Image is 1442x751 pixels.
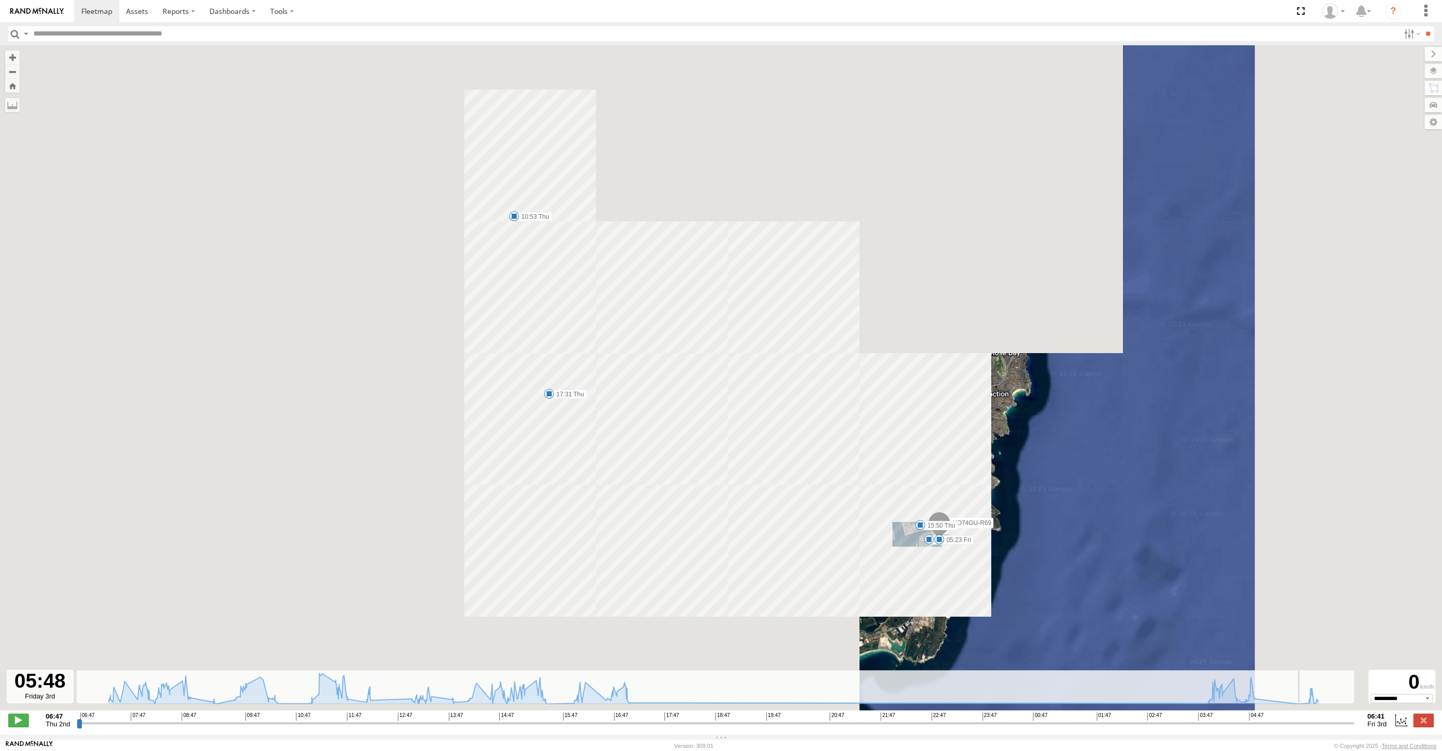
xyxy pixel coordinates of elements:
label: 17:31 Thu [549,390,587,399]
span: 09:47 [245,712,260,721]
span: 23:47 [982,712,997,721]
span: 14:47 [499,712,514,721]
button: Zoom Home [5,79,20,93]
div: © Copyright 2025 - [1334,743,1436,749]
span: 08:47 [182,712,196,721]
span: 11:47 [347,712,361,721]
i: ? [1385,3,1401,20]
span: XO74GU-R69 [953,519,991,527]
label: Close [1413,713,1434,727]
span: 15:47 [563,712,577,721]
span: 18:47 [715,712,730,721]
span: 03:47 [1198,712,1212,721]
label: 15:50 Thu [920,521,958,530]
span: 16:47 [614,712,628,721]
span: Thu 2nd Oct 2025 [46,720,71,728]
label: Map Settings [1425,115,1442,129]
span: 21:47 [881,712,895,721]
label: Play/Stop [8,713,29,727]
span: 10:47 [296,712,310,721]
img: rand-logo.svg [10,8,64,15]
a: Visit our Website [6,741,53,751]
label: 05:23 Fri [939,535,974,545]
strong: 06:41 [1367,712,1386,720]
span: 01:47 [1097,712,1111,721]
span: 20:47 [830,712,844,721]
span: 13:47 [449,712,463,721]
label: Measure [5,98,20,112]
div: 0 [1370,671,1434,693]
button: Zoom in [5,50,20,64]
span: Fri 3rd Oct 2025 [1367,720,1386,728]
span: 22:47 [931,712,946,721]
button: Zoom out [5,64,20,79]
label: 10:53 Thu [514,212,552,221]
span: 04:47 [1249,712,1263,721]
strong: 06:47 [46,712,71,720]
span: 02:47 [1147,712,1162,721]
span: 06:47 [80,712,95,721]
span: 12:47 [398,712,412,721]
a: Terms and Conditions [1382,743,1436,749]
span: 17:47 [664,712,679,721]
label: Search Query [22,26,30,41]
span: 19:47 [766,712,781,721]
span: 00:47 [1033,712,1047,721]
div: Quang MAC [1318,4,1348,19]
label: Search Filter Options [1400,26,1422,41]
div: Version: 309.01 [674,743,713,749]
span: 07:47 [131,712,145,721]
